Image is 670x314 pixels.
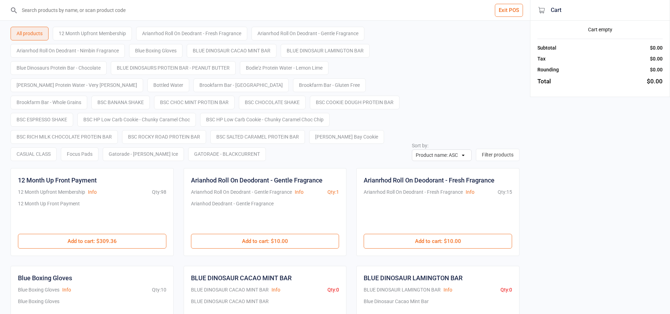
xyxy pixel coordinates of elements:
div: Arianrhod Roll On Deodrant - Nimbin Fragrance [11,44,125,58]
div: [PERSON_NAME] Bay Cookie [309,130,384,144]
div: $0.00 [650,66,663,73]
button: Info [444,286,452,294]
div: Arianrhod Roll On Deodrant - Fresh Fragrance [136,27,247,40]
div: BSC RICH MILK CHOCOLATE PROTEIN BAR [11,130,118,144]
button: Info [272,286,280,294]
div: Blue Dinosaurs Protein Bar - Chocolate [11,61,107,75]
button: Info [62,286,71,294]
button: Info [88,188,97,196]
div: 12 Month Up Front Payment [18,175,97,185]
div: Bodie'z Protein Water - Lemon Lime [240,61,328,75]
div: Qty: 0 [500,286,512,294]
div: Bottled Water [147,78,189,92]
div: Rounding [537,66,559,73]
div: Arianrhod Roll On Deodrant - Gentle Fragrance [191,188,292,196]
div: BSC SALTED CARAMEL PROTEIN BAR [210,130,305,144]
div: 12 Month Upfront Membership [53,27,132,40]
div: Blue Boxing Gloves [18,273,72,283]
div: BSC BANANA SHAKE [91,96,150,109]
div: Tax [537,55,545,63]
div: Arianhod Roll On Deodorant - Gentle Fragrance [191,175,323,185]
div: BSC ROCKY ROAD PROTEIN BAR [122,130,206,144]
button: Exit POS [495,4,523,17]
div: BSC ESPRESSO SHAKE [11,113,73,127]
button: Info [466,188,474,196]
div: BLUE DINOSAUR LAMINGTON BAR [364,273,462,283]
div: Qty: 10 [152,286,166,294]
div: 12 Month Upfront Membership [18,188,85,196]
div: Subtotal [537,44,556,52]
div: BLUE DINOSAUR LAMINGTON BAR [364,286,441,294]
label: Sort by: [412,143,428,148]
div: BLUE DINOSAURS PROTEIN BAR - PEANUT BUTTER [111,61,236,75]
div: Total [537,77,551,86]
div: Focus Pads [61,147,98,161]
div: GATORADE - BLACKCURRENT [188,147,266,161]
div: BLUE DINOSAUR CACAO MINT BAR [191,273,292,283]
div: Arianhod Deodrant - Gentle Fragrance [191,200,274,227]
div: $0.00 [647,77,663,86]
div: All products [11,27,49,40]
div: Blue Boxing Gloves [129,44,183,58]
div: Brookfarm Bar - [GEOGRAPHIC_DATA] [193,78,289,92]
div: BLUE DINOSAUR LAMINGTON BAR [281,44,370,58]
div: $0.00 [650,44,663,52]
button: Info [295,188,304,196]
div: Gatorade - [PERSON_NAME] Ice [103,147,184,161]
div: Blue Boxing Gloves [18,286,59,294]
div: Arianrhod Roll On Deodrant - Fresh Fragrance [364,188,463,196]
div: $0.00 [650,55,663,63]
div: [PERSON_NAME] Protein Water - Very [PERSON_NAME] [11,78,143,92]
div: BSC CHOCOLATE SHAKE [239,96,306,109]
div: Arianrhod Roll On Deodorant - Fresh Fragrance [364,175,494,185]
div: Qty: 15 [498,188,512,196]
div: BSC COOKIE DOUGH PROTEIN BAR [310,96,400,109]
button: Add to cart: $309.36 [18,234,166,249]
button: Add to cart: $10.00 [364,234,512,249]
button: Add to cart: $10.00 [191,234,339,249]
div: Brookfarm Bar - Whole Grains [11,96,87,109]
button: Filter products [476,149,519,161]
div: CASUAL CLASS [11,147,57,161]
div: BLUE DINOSAUR CACAO MINT BAR [187,44,276,58]
div: Qty: 0 [327,286,339,294]
div: BSC HP Low Carb Cookie - Chunky Caramel Choc [77,113,196,127]
div: Brookfarm Bar - Gluten Free [293,78,366,92]
div: Qty: 1 [327,188,339,196]
div: Arianrhod Roll On Deodrant - Gentle Fragrance [251,27,364,40]
div: Qty: 98 [152,188,166,196]
div: BSC HP Low Carb Cookie - Chunky Caramel Choc Chip [200,113,330,127]
div: Cart empty [537,26,663,33]
div: BSC CHOC MINT PROTEIN BAR [154,96,235,109]
div: BLUE DINOSAUR CACAO MINT BAR [191,286,269,294]
div: 12 Month Up Front Payment [18,200,80,227]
